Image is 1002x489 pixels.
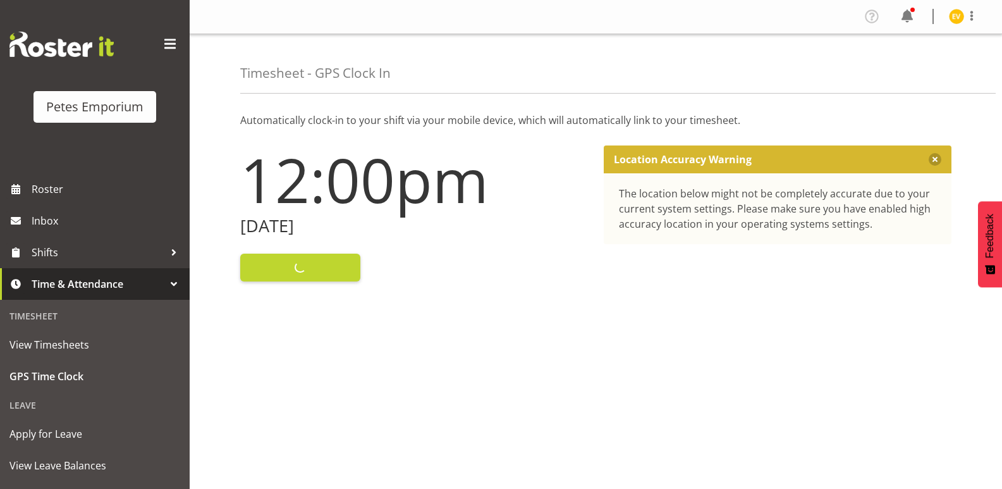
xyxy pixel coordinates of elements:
[9,456,180,475] span: View Leave Balances
[949,9,964,24] img: eva-vailini10223.jpg
[9,32,114,57] img: Rosterit website logo
[3,418,186,450] a: Apply for Leave
[3,329,186,361] a: View Timesheets
[240,66,391,80] h4: Timesheet - GPS Clock In
[9,367,180,386] span: GPS Time Clock
[240,216,589,236] h2: [DATE]
[240,145,589,214] h1: 12:00pm
[3,450,186,481] a: View Leave Balances
[32,180,183,199] span: Roster
[929,153,941,166] button: Close message
[32,211,183,230] span: Inbox
[32,243,164,262] span: Shifts
[9,424,180,443] span: Apply for Leave
[46,97,144,116] div: Petes Emporium
[32,275,164,294] span: Time & Attendance
[619,186,937,232] div: The location below might not be completely accurate due to your current system settings. Please m...
[984,214,996,258] span: Feedback
[3,392,186,418] div: Leave
[3,361,186,392] a: GPS Time Clock
[978,201,1002,287] button: Feedback - Show survey
[3,303,186,329] div: Timesheet
[9,335,180,354] span: View Timesheets
[614,153,752,166] p: Location Accuracy Warning
[240,113,951,128] p: Automatically clock-in to your shift via your mobile device, which will automatically link to you...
